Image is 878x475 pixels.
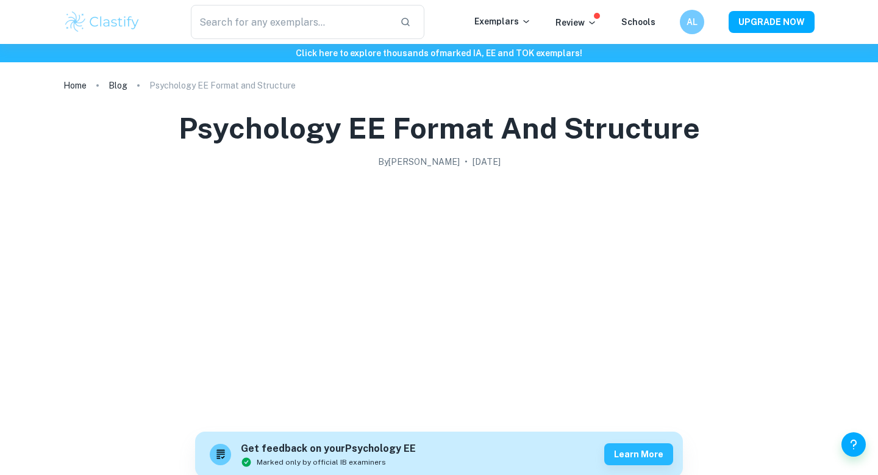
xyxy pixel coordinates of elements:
[841,432,866,457] button: Help and Feedback
[621,17,655,27] a: Schools
[729,11,815,33] button: UPGRADE NOW
[195,173,683,418] img: Psychology EE Format and Structure cover image
[191,5,390,39] input: Search for any exemplars...
[685,15,699,29] h6: AL
[63,77,87,94] a: Home
[109,77,127,94] a: Blog
[179,109,700,148] h1: Psychology EE Format and Structure
[604,443,673,465] button: Learn more
[555,16,597,29] p: Review
[680,10,704,34] button: AL
[257,457,386,468] span: Marked only by official IB examiners
[241,441,416,457] h6: Get feedback on your Psychology EE
[63,10,141,34] img: Clastify logo
[2,46,876,60] h6: Click here to explore thousands of marked IA, EE and TOK exemplars !
[378,155,460,169] h2: By [PERSON_NAME]
[474,15,531,28] p: Exemplars
[465,155,468,169] p: •
[149,79,296,92] p: Psychology EE Format and Structure
[473,155,501,169] h2: [DATE]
